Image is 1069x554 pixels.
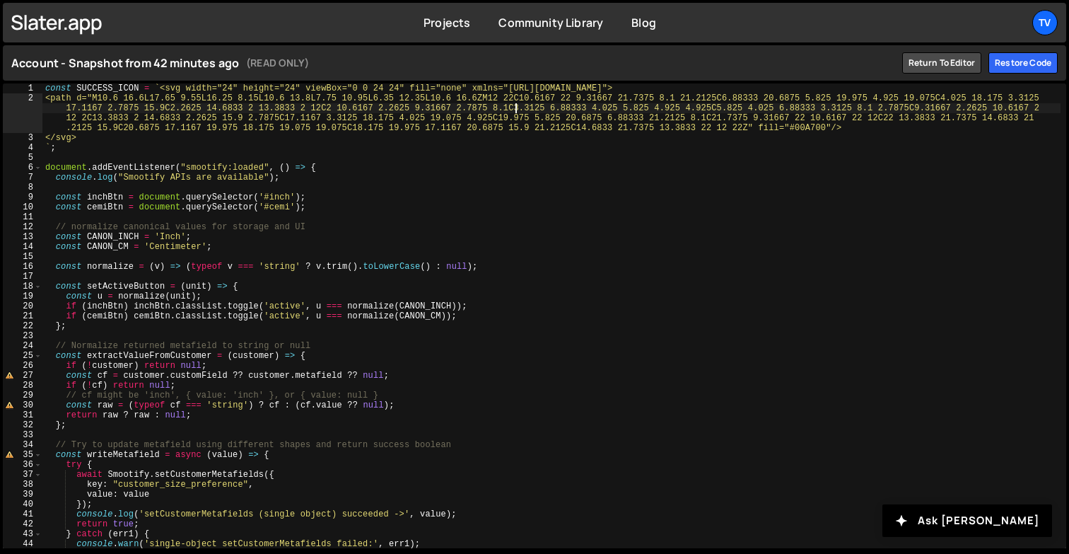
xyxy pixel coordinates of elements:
[3,262,42,272] div: 16
[498,15,603,30] a: Community Library
[3,183,42,192] div: 8
[3,470,42,480] div: 37
[988,52,1058,74] div: Restore code
[3,539,42,549] div: 44
[3,450,42,460] div: 35
[3,321,42,331] div: 22
[3,361,42,371] div: 26
[246,54,309,71] small: (READ ONLY)
[3,83,42,93] div: 1
[3,371,42,381] div: 27
[3,222,42,232] div: 12
[3,341,42,351] div: 24
[3,153,42,163] div: 5
[3,232,42,242] div: 13
[902,52,982,74] a: Return to editor
[3,163,42,173] div: 6
[3,292,42,301] div: 19
[3,282,42,292] div: 18
[3,93,42,133] div: 2
[3,351,42,361] div: 25
[3,440,42,450] div: 34
[3,500,42,509] div: 40
[3,529,42,539] div: 43
[882,504,1052,537] button: Ask [PERSON_NAME]
[3,143,42,153] div: 4
[631,15,656,30] a: Blog
[3,391,42,400] div: 29
[3,490,42,500] div: 39
[423,15,470,30] a: Projects
[3,192,42,202] div: 9
[3,252,42,262] div: 15
[3,430,42,440] div: 33
[3,242,42,252] div: 14
[1032,10,1058,35] a: TV
[3,381,42,391] div: 28
[3,509,42,519] div: 41
[3,480,42,490] div: 38
[3,272,42,282] div: 17
[3,519,42,529] div: 42
[3,400,42,410] div: 30
[3,311,42,321] div: 21
[3,410,42,420] div: 31
[11,54,895,71] h1: Account - Snapshot from 42 minutes ago
[3,460,42,470] div: 36
[3,173,42,183] div: 7
[3,212,42,222] div: 11
[3,301,42,311] div: 20
[3,202,42,212] div: 10
[3,331,42,341] div: 23
[3,420,42,430] div: 32
[3,133,42,143] div: 3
